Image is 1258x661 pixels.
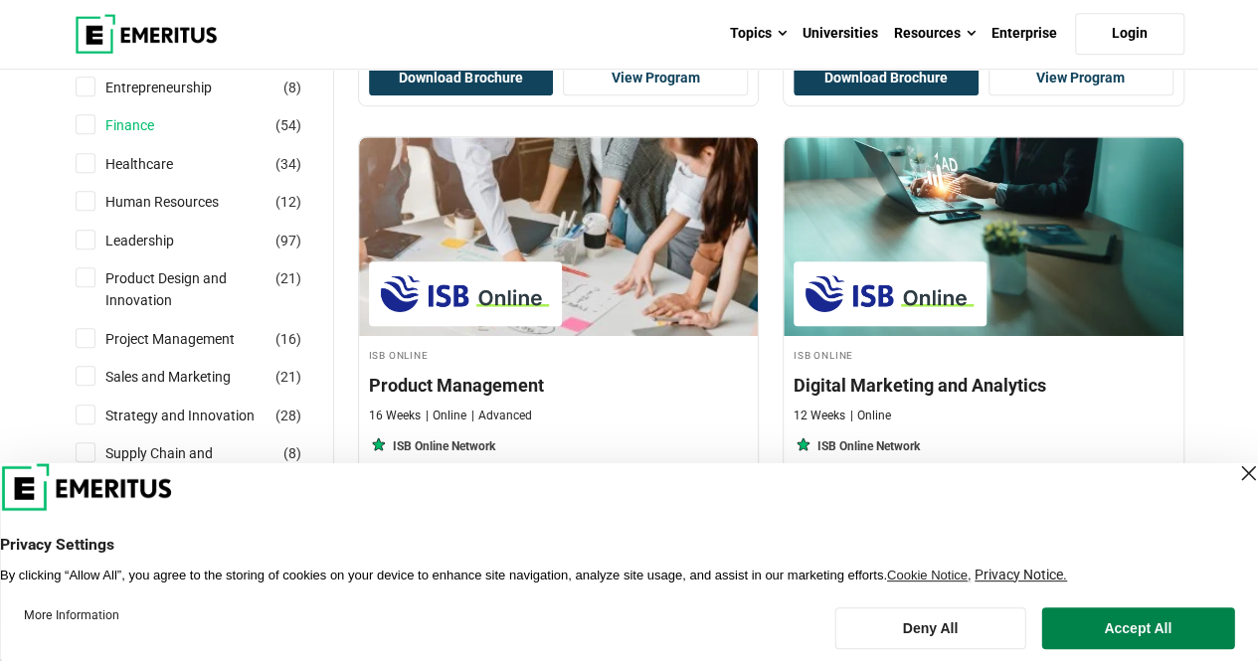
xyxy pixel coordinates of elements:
a: Sales and Marketing [105,366,270,388]
span: ( ) [275,230,301,251]
span: 28 [280,408,296,423]
span: 54 [280,117,296,133]
a: Healthcare [105,153,213,175]
p: 12 Weeks [794,408,845,424]
img: ISB Online [804,271,977,316]
a: Product Design and Innovation [105,267,314,312]
p: Advanced [471,408,532,424]
h4: Digital Marketing and Analytics [794,373,1173,398]
p: ISB Online Network [817,438,920,455]
span: 21 [280,369,296,385]
a: Project Management [105,328,274,350]
button: Download Brochure [369,62,554,95]
img: Product Management | Online Product Design and Innovation Course [359,137,759,336]
a: Login [1075,13,1184,55]
a: View Program [988,62,1173,95]
a: Human Resources [105,191,259,213]
span: ( ) [283,442,301,464]
span: 34 [280,156,296,172]
a: Product Design and Innovation Course by ISB Online - August 13, 2025 ISB Online ISB Online Produc... [359,137,759,496]
span: 8 [288,80,296,95]
h4: Product Management [369,373,749,398]
span: ( ) [275,328,301,350]
span: 16 [280,331,296,347]
p: ISB Online Network [393,438,495,455]
a: Entrepreneurship [105,77,252,98]
a: Strategy and Innovation [105,405,294,426]
img: ISB Online [379,271,552,316]
span: ( ) [275,366,301,388]
span: ( ) [275,267,301,289]
a: Digital Marketing Course by ISB Online - August 13, 2025 ISB Online ISB Online Digital Marketing ... [784,137,1183,496]
span: ( ) [275,405,301,426]
span: ( ) [275,114,301,136]
span: 21 [280,270,296,286]
span: ( ) [275,191,301,213]
h4: ISB Online [369,346,749,363]
a: Leadership [105,230,214,251]
p: 16 Weeks [369,408,421,424]
a: View Program [563,62,748,95]
p: Online [426,408,466,424]
span: ( ) [275,153,301,175]
h4: ISB Online [794,346,1173,363]
a: Supply Chain and Operations [105,442,314,487]
span: 12 [280,194,296,210]
span: ( ) [283,77,301,98]
p: Online [850,408,891,424]
img: Digital Marketing and Analytics | Online Digital Marketing Course [784,137,1183,336]
span: 97 [280,233,296,248]
a: Finance [105,114,194,136]
span: 8 [288,445,296,461]
button: Download Brochure [794,62,979,95]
